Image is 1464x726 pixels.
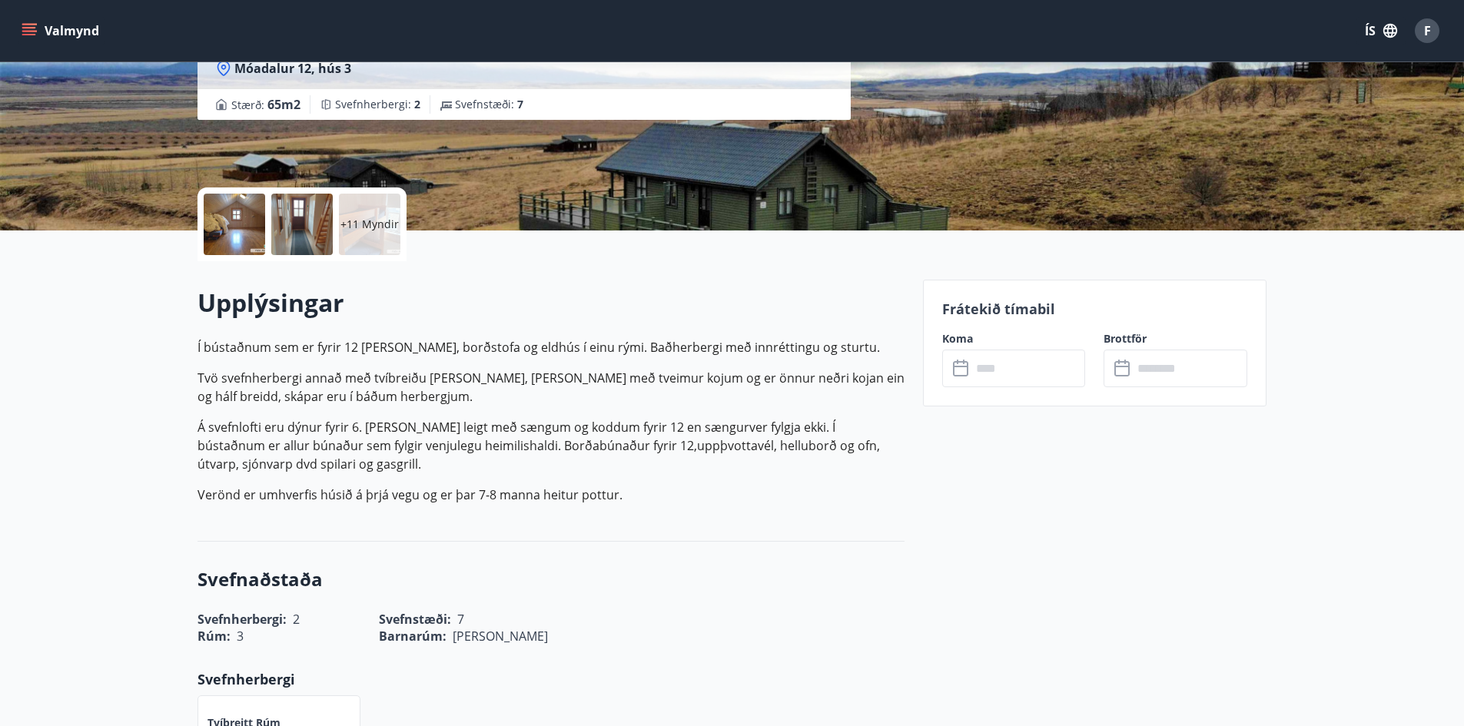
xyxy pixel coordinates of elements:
[517,97,523,111] span: 7
[198,566,905,592] h3: Svefnaðstaða
[18,17,105,45] button: menu
[198,628,231,645] span: Rúm :
[198,486,905,504] p: Verönd er umhverfis húsið á þrjá vegu og er þar 7-8 manna heitur pottur.
[234,60,351,77] span: Móadalur 12, hús 3
[379,628,447,645] span: Barnarúm :
[453,628,548,645] span: [PERSON_NAME]
[942,331,1086,346] label: Koma
[340,217,399,232] p: +11 Myndir
[1424,22,1431,39] span: F
[198,669,905,689] p: Svefnherbergi
[198,369,905,406] p: Tvö svefnherbergi annað með tvíbreiðu [PERSON_NAME], [PERSON_NAME] með tveimur kojum og er önnur ...
[198,338,905,356] p: Í bústaðnum sem er fyrir 12 [PERSON_NAME], borðstofa og eldhús í einu rými. Baðherbergi með innré...
[198,418,905,473] p: Á svefnlofti eru dýnur fyrir 6. [PERSON_NAME] leigt með sængum og koddum fyrir 12 en sængurver fy...
[1104,331,1247,346] label: Brottför
[237,628,244,645] span: 3
[267,96,300,113] span: 65 m2
[455,97,523,112] span: Svefnstæði :
[198,286,905,320] h2: Upplýsingar
[414,97,420,111] span: 2
[1409,12,1446,49] button: F
[335,97,420,112] span: Svefnherbergi :
[1356,17,1406,45] button: ÍS
[942,299,1248,319] p: Frátekið tímabil
[231,95,300,114] span: Stærð :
